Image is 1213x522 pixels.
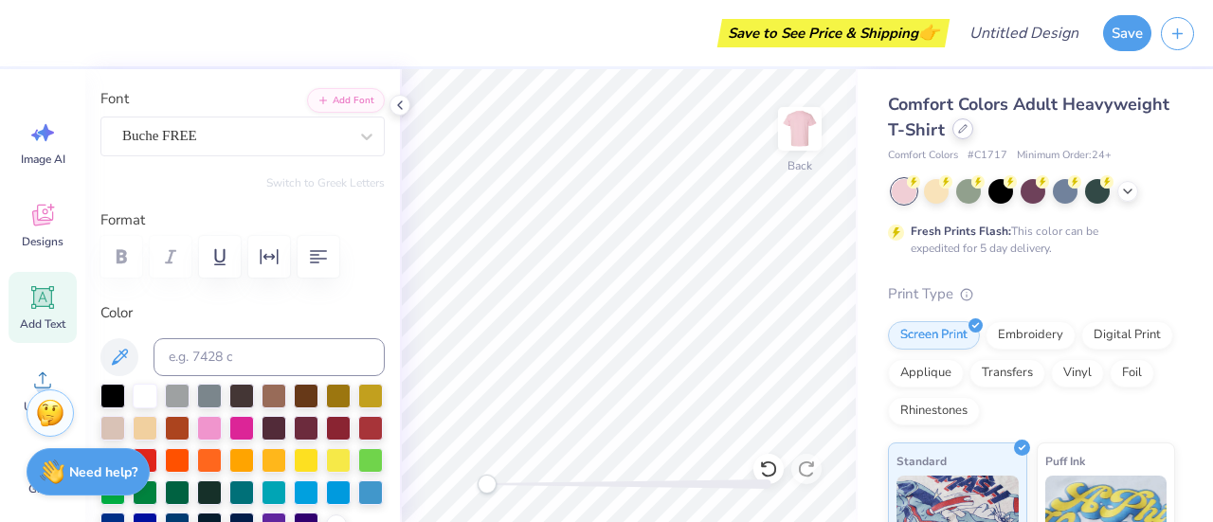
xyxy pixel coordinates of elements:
div: Vinyl [1051,359,1104,387]
div: Save to See Price & Shipping [722,19,945,47]
label: Format [100,209,385,231]
button: Switch to Greek Letters [266,175,385,190]
div: Embroidery [986,321,1076,350]
label: Font [100,88,129,110]
span: Designs [22,234,63,249]
div: Accessibility label [478,475,497,494]
button: Add Font [307,88,385,113]
div: Rhinestones [888,397,980,425]
span: Image AI [21,152,65,167]
div: This color can be expedited for 5 day delivery. [911,223,1144,257]
span: Puff Ink [1045,451,1085,471]
input: Untitled Design [954,14,1094,52]
span: Comfort Colors Adult Heavyweight T-Shirt [888,93,1169,141]
div: Foil [1110,359,1154,387]
div: Transfers [969,359,1045,387]
div: Digital Print [1081,321,1173,350]
div: Screen Print [888,321,980,350]
div: Back [788,157,812,174]
div: Applique [888,359,964,387]
strong: Need help? [69,463,137,481]
span: # C1717 [968,148,1007,164]
input: e.g. 7428 c [154,338,385,376]
span: Minimum Order: 24 + [1017,148,1112,164]
span: 👉 [918,21,939,44]
label: Color [100,302,385,324]
span: Comfort Colors [888,148,958,164]
div: Print Type [888,283,1175,305]
span: Standard [896,451,947,471]
strong: Fresh Prints Flash: [911,224,1011,239]
span: Add Text [20,316,65,332]
img: Back [781,110,819,148]
button: Save [1103,15,1151,51]
span: Upload [24,399,62,414]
